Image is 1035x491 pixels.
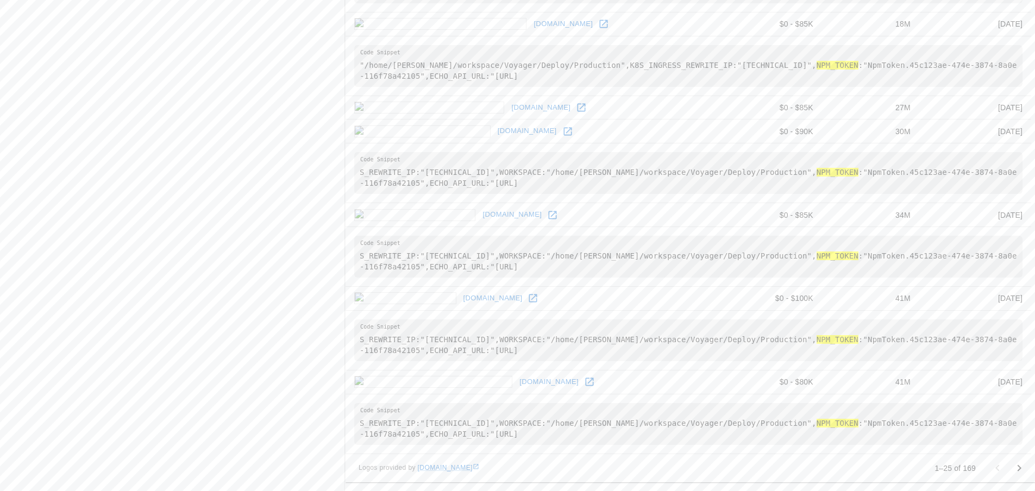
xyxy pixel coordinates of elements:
p: 1–25 of 169 [934,463,976,474]
td: [DATE] [919,287,1031,311]
td: [DATE] [919,96,1031,119]
td: 18M [822,12,919,36]
pre: S_REWRITE_IP:"[TECHNICAL_ID]",WORKSPACE:"/home/[PERSON_NAME]/workspace/Voyager/Deploy/Production"... [354,403,1023,445]
td: $0 - $80K [718,370,822,394]
img: acephoenixstorage.com icon [354,102,505,114]
pre: "/home/[PERSON_NAME]/workspace/Voyager/Deploy/Production",K8S_INGRESS_REWRITE_IP:"[TECHNICAL_ID]"... [354,45,1023,87]
a: Open extraattic.com in new window [525,290,541,306]
td: $0 - $85K [718,203,822,227]
td: [DATE] [919,203,1031,227]
a: [DOMAIN_NAME] [461,290,525,307]
td: [DATE] [919,12,1031,36]
a: [DOMAIN_NAME] [480,206,544,223]
img: centralsanrafaelstorage.com icon [354,18,526,30]
td: $0 - $90K [718,119,822,143]
pre: S_REWRITE_IP:"[TECHNICAL_ID]",WORKSPACE:"/home/[PERSON_NAME]/workspace/Voyager/Deploy/Production"... [354,319,1023,361]
hl: NPM_TOKEN [817,419,858,427]
a: [DOMAIN_NAME] [509,99,573,116]
td: 34M [822,203,919,227]
td: $0 - $100K [718,287,822,311]
a: Open acephoenixstorage.com in new window [573,99,589,116]
td: $0 - $85K [718,96,822,119]
td: [DATE] [919,370,1031,394]
button: Go to next page [1008,457,1030,479]
pre: S_REWRITE_IP:"[TECHNICAL_ID]",WORKSPACE:"/home/[PERSON_NAME]/workspace/Voyager/Deploy/Production"... [354,236,1023,278]
hl: NPM_TOKEN [817,251,858,260]
td: $0 - $85K [718,12,822,36]
a: Open downtownministorage.net in new window [581,374,598,390]
img: siouxcitystorage.com icon [354,125,491,137]
img: extraattic.com icon [354,292,456,304]
a: Open siouxcitystorage.com in new window [560,123,576,140]
a: [DOMAIN_NAME] [517,374,581,391]
hl: NPM_TOKEN [817,61,858,70]
td: 30M [822,119,919,143]
a: [DOMAIN_NAME] [495,123,560,140]
td: 41M [822,287,919,311]
hl: NPM_TOKEN [817,168,858,177]
span: Logos provided by [359,463,479,474]
a: Open centralsanrafaelstorage.com in new window [595,16,612,32]
iframe: Drift Widget Chat Controller [981,414,1022,455]
img: 202rvstorage.com icon [354,209,475,221]
pre: S_REWRITE_IP:"[TECHNICAL_ID]",WORKSPACE:"/home/[PERSON_NAME]/workspace/Voyager/Deploy/Production"... [354,152,1023,194]
a: Open 202rvstorage.com in new window [544,207,561,223]
td: [DATE] [919,119,1031,143]
td: 41M [822,370,919,394]
a: [DOMAIN_NAME] [418,464,479,471]
td: 27M [822,96,919,119]
img: downtownministorage.net icon [354,376,512,388]
hl: NPM_TOKEN [817,335,858,344]
a: [DOMAIN_NAME] [531,16,595,33]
